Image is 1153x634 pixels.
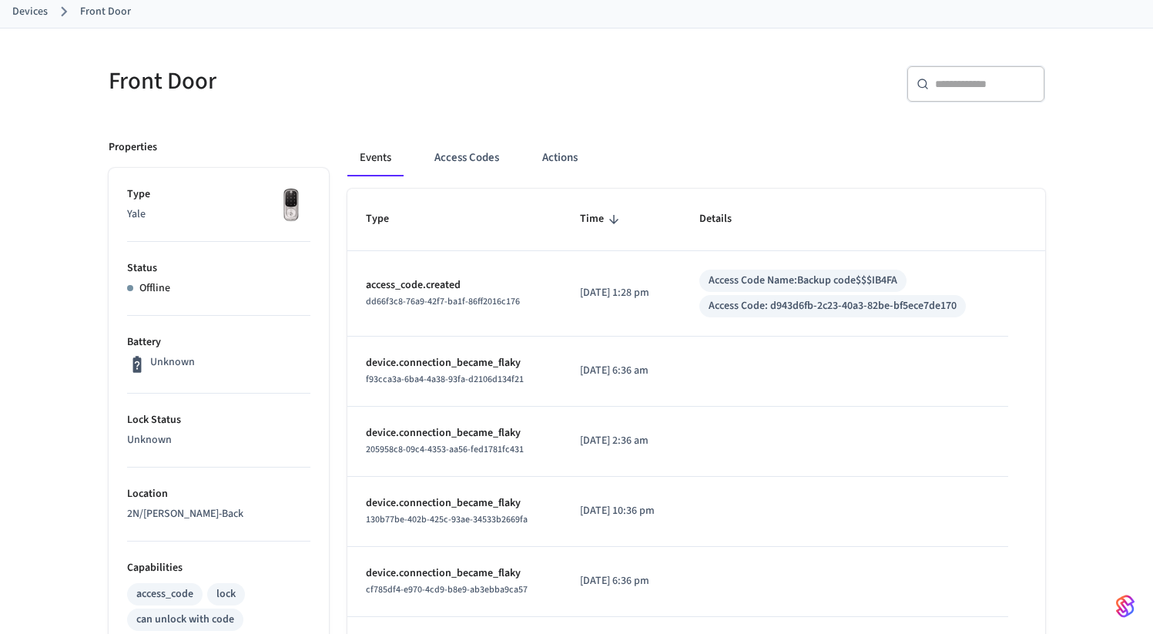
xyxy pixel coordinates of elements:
span: Type [366,207,409,231]
p: Lock Status [127,412,310,428]
p: Type [127,186,310,203]
h5: Front Door [109,65,568,97]
span: 130b77be-402b-425c-93ae-34533b2669fa [366,513,528,526]
button: Access Codes [422,139,511,176]
div: access_code [136,586,193,602]
p: Offline [139,280,170,297]
a: Devices [12,4,48,20]
div: lock [216,586,236,602]
button: Events [347,139,404,176]
p: 2N/[PERSON_NAME]-Back [127,506,310,522]
button: Actions [530,139,590,176]
p: device.connection_became_flaky [366,425,544,441]
img: SeamLogoGradient.69752ec5.svg [1116,594,1135,619]
p: access_code.created [366,277,544,294]
p: Unknown [150,354,195,371]
div: Access Code Name: Backup code$$$IB4FA [709,273,897,289]
div: ant example [347,139,1045,176]
p: Battery [127,334,310,351]
p: [DATE] 1:28 pm [580,285,662,301]
p: Yale [127,206,310,223]
p: Status [127,260,310,277]
p: [DATE] 6:36 am [580,363,662,379]
span: Time [580,207,624,231]
p: [DATE] 2:36 am [580,433,662,449]
p: [DATE] 10:36 pm [580,503,662,519]
span: dd66f3c8-76a9-42f7-ba1f-86ff2016c176 [366,295,520,308]
span: cf785df4-e970-4cd9-b8e9-ab3ebba9ca57 [366,583,528,596]
div: Access Code: d943d6fb-2c23-40a3-82be-bf5ece7de170 [709,298,957,314]
div: can unlock with code [136,612,234,628]
p: [DATE] 6:36 pm [580,573,662,589]
span: 205958c8-09c4-4353-aa56-fed1781fc431 [366,443,524,456]
p: Location [127,486,310,502]
p: device.connection_became_flaky [366,495,544,512]
p: Unknown [127,432,310,448]
p: device.connection_became_flaky [366,565,544,582]
p: Properties [109,139,157,156]
span: f93cca3a-6ba4-4a38-93fa-d2106d134f21 [366,373,524,386]
img: Yale Assure Touchscreen Wifi Smart Lock, Satin Nickel, Front [272,186,310,225]
p: Capabilities [127,560,310,576]
p: device.connection_became_flaky [366,355,544,371]
span: Details [699,207,752,231]
a: Front Door [80,4,131,20]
